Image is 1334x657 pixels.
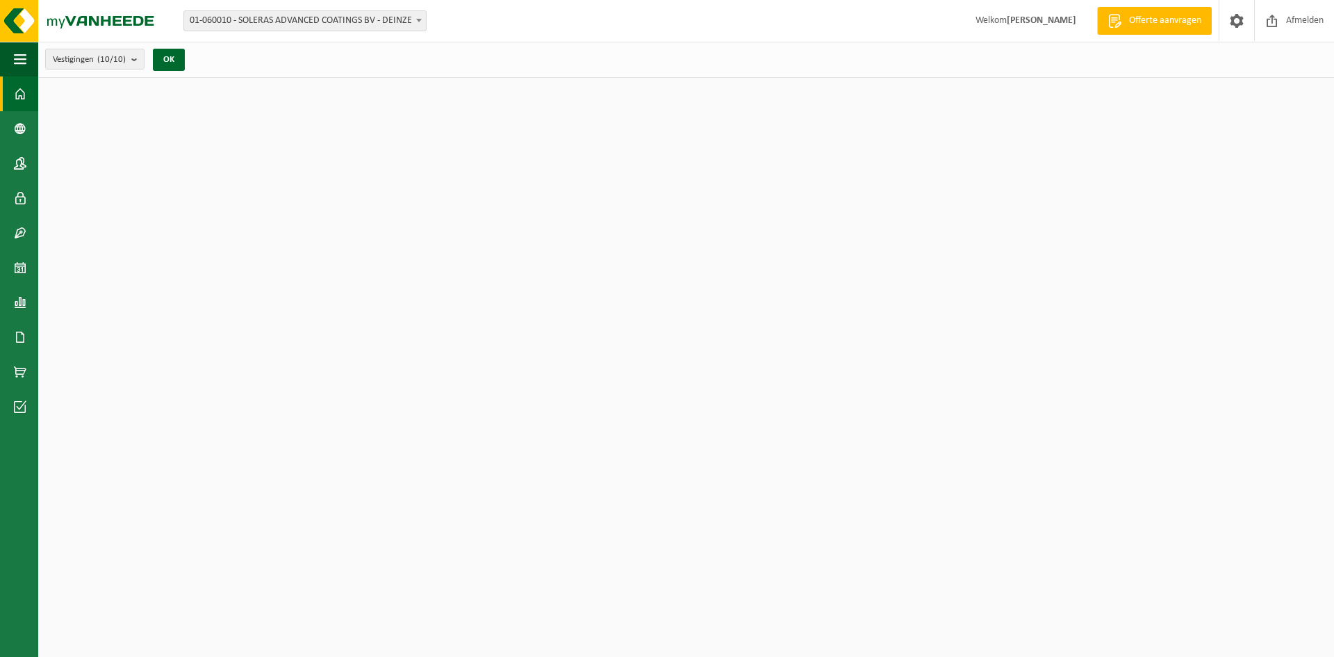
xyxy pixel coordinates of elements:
button: Vestigingen(10/10) [45,49,145,70]
strong: [PERSON_NAME] [1007,15,1076,26]
a: Offerte aanvragen [1097,7,1212,35]
span: 01-060010 - SOLERAS ADVANCED COATINGS BV - DEINZE [183,10,427,31]
span: Vestigingen [53,49,126,70]
button: OK [153,49,185,71]
count: (10/10) [97,55,126,64]
span: Offerte aanvragen [1126,14,1205,28]
span: 01-060010 - SOLERAS ADVANCED COATINGS BV - DEINZE [184,11,426,31]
